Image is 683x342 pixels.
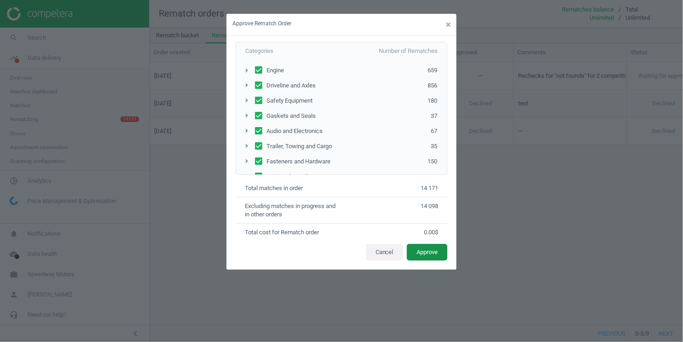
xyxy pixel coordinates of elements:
[232,20,291,28] h5: Approve Rematch Order
[245,228,338,237] p: Total cost for Rematch order
[428,66,446,75] span: 659
[245,202,338,219] p: Excluding matсhes in progress and in other orders
[241,171,252,183] button: arrow_right
[446,20,451,29] button: Close
[265,112,318,120] span: Gaskets and Seals
[265,157,332,166] span: Fasteners and Hardware
[345,228,439,237] p: 0.00 $
[241,140,252,152] button: arrow_right
[265,81,318,90] span: Driveline and Axles
[265,66,286,75] span: Engine
[428,173,446,181] span: 139
[241,171,252,182] i: arrow_right
[241,80,252,92] button: arrow_right
[241,65,252,76] i: arrow_right
[366,244,403,261] button: Cancel
[428,157,446,166] span: 150
[241,125,252,137] button: arrow_right
[245,47,341,55] p: Categories
[446,19,451,30] span: ×
[431,142,446,151] span: 35
[341,47,438,55] p: Number of Rematches
[265,127,324,135] span: Audio and Electronics
[241,95,252,107] button: arrow_right
[241,80,252,91] i: arrow_right
[241,125,252,136] i: arrow_right
[265,142,334,151] span: Trailer, Towing and Cargo
[241,156,252,168] button: arrow_right
[407,244,447,261] button: Approve
[241,140,252,151] i: arrow_right
[431,112,446,120] span: 37
[265,97,314,105] span: Safety Equipment
[428,97,446,105] span: 180
[241,65,252,77] button: arrow_right
[265,173,317,181] span: Paint and Detailing
[245,184,338,192] p: Total matches in order
[431,127,446,135] span: 67
[241,110,252,122] button: arrow_right
[345,202,439,210] p: 14 098
[241,110,252,121] i: arrow_right
[241,95,252,106] i: arrow_right
[345,184,439,192] p: 14 171
[428,81,446,90] span: 856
